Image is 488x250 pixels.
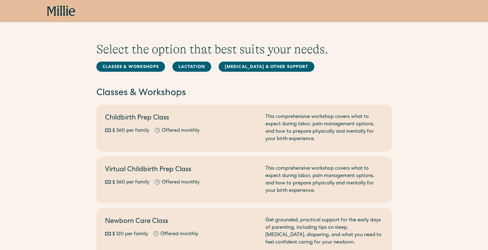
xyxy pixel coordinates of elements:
a: [MEDICAL_DATA] & Other Support [219,62,315,72]
a: Childbirth Prep Class$ 360 per familyOffered monthlyThis comprehensive workshop covers what to ex... [96,105,392,151]
h2: Virtual Childbirth Prep Class [105,165,258,175]
div: $ 120 per family [112,231,148,238]
h2: Childbirth Prep Class [105,113,258,123]
a: Virtual Childbirth Prep Class$ 360 per familyOffered monthlyThis comprehensive workshop covers wh... [96,156,392,203]
div: This comprehensive workshop covers what to expect during labor, pain management options, and how ... [265,165,383,195]
div: Offered monthly [162,127,200,135]
h2: Newborn Care Class [105,217,258,227]
div: Offered monthly [162,179,200,186]
h2: Classes & Workshops [96,87,392,100]
div: This comprehensive workshop covers what to expect during labor, pain management options, and how ... [265,113,383,143]
a: Classes & Workshops [96,62,165,72]
div: $ 360 per family [112,127,149,135]
div: Offered monthly [160,231,198,238]
div: $ 360 per family [112,179,149,186]
div: Get grounded, practical support for the early days of parenting, including tips on sleep, [MEDICA... [265,217,383,246]
a: Lactation [172,62,211,72]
